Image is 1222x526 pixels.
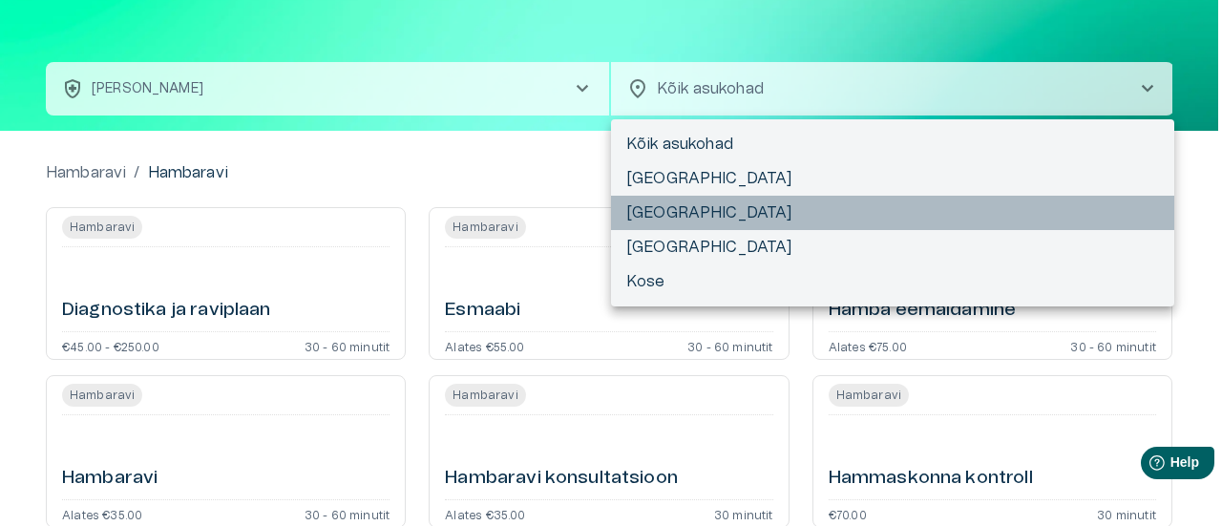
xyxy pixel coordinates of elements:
li: Kose [611,264,1174,299]
iframe: Help widget launcher [1073,439,1222,493]
li: [GEOGRAPHIC_DATA] [611,230,1174,264]
li: [GEOGRAPHIC_DATA] [611,196,1174,230]
li: Kõik asukohad [611,127,1174,161]
li: [GEOGRAPHIC_DATA] [611,161,1174,196]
